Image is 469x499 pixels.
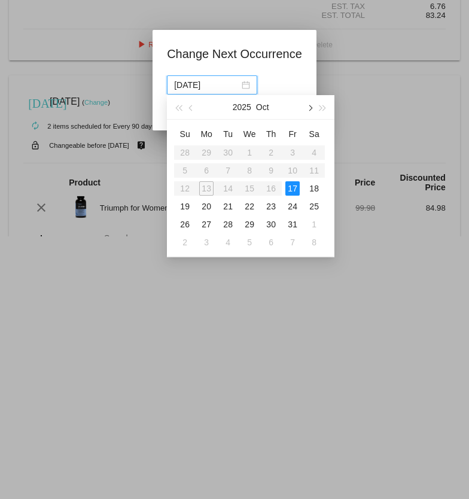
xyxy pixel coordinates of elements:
[185,95,199,119] button: Previous month (PageUp)
[217,124,239,144] th: Tue
[196,233,217,251] td: 11/3/2025
[260,233,282,251] td: 11/6/2025
[178,199,192,214] div: 19
[196,124,217,144] th: Mon
[217,233,239,251] td: 11/4/2025
[178,217,192,232] div: 26
[282,233,303,251] td: 11/7/2025
[174,233,196,251] td: 11/2/2025
[239,233,260,251] td: 11/5/2025
[239,197,260,215] td: 10/22/2025
[285,217,300,232] div: 31
[307,199,321,214] div: 25
[172,95,185,119] button: Last year (Control + left)
[303,124,325,144] th: Sat
[260,124,282,144] th: Thu
[239,124,260,144] th: Wed
[196,215,217,233] td: 10/27/2025
[316,95,330,119] button: Next year (Control + right)
[199,235,214,250] div: 3
[174,124,196,144] th: Sun
[233,95,251,119] button: 2025
[303,215,325,233] td: 11/1/2025
[167,44,302,63] h1: Change Next Occurrence
[303,197,325,215] td: 10/25/2025
[282,179,303,197] td: 10/17/2025
[242,199,257,214] div: 22
[285,235,300,250] div: 7
[260,197,282,215] td: 10/23/2025
[264,235,278,250] div: 6
[303,179,325,197] td: 10/18/2025
[242,217,257,232] div: 29
[256,95,269,119] button: Oct
[239,215,260,233] td: 10/29/2025
[285,181,300,196] div: 17
[303,95,316,119] button: Next month (PageDown)
[217,197,239,215] td: 10/21/2025
[282,124,303,144] th: Fri
[264,199,278,214] div: 23
[285,199,300,214] div: 24
[178,235,192,250] div: 2
[264,217,278,232] div: 30
[282,215,303,233] td: 10/31/2025
[282,197,303,215] td: 10/24/2025
[242,235,257,250] div: 5
[307,181,321,196] div: 18
[196,197,217,215] td: 10/20/2025
[307,217,321,232] div: 1
[174,78,239,92] input: Select date
[221,199,235,214] div: 21
[221,217,235,232] div: 28
[199,199,214,214] div: 20
[217,215,239,233] td: 10/28/2025
[260,215,282,233] td: 10/30/2025
[307,235,321,250] div: 8
[174,215,196,233] td: 10/26/2025
[174,197,196,215] td: 10/19/2025
[303,233,325,251] td: 11/8/2025
[221,235,235,250] div: 4
[199,217,214,232] div: 27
